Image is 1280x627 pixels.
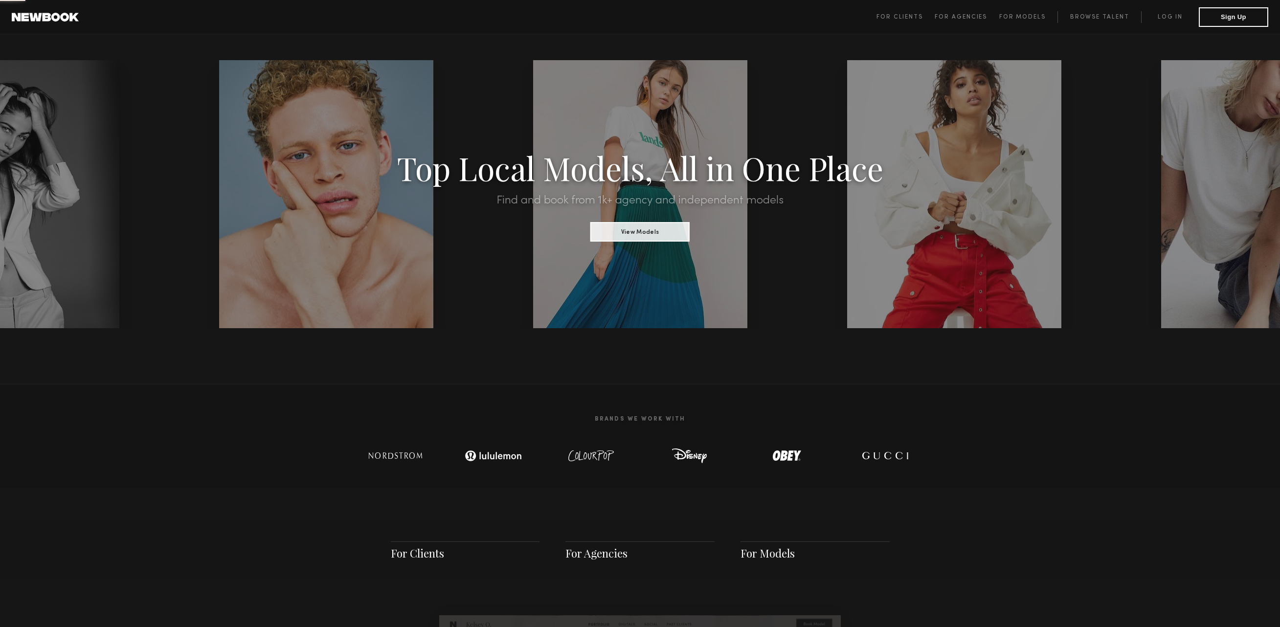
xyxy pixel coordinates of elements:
[935,14,987,20] span: For Agencies
[935,11,999,23] a: For Agencies
[741,546,795,560] a: For Models
[755,446,819,466] img: logo-obey.svg
[876,14,923,20] span: For Clients
[999,14,1046,20] span: For Models
[1057,11,1141,23] a: Browse Talent
[459,446,528,466] img: logo-lulu.svg
[361,446,430,466] img: logo-nordstrom.svg
[96,153,1184,183] h1: Top Local Models, All in One Place
[347,404,934,434] h2: Brands We Work With
[999,11,1058,23] a: For Models
[560,446,623,466] img: logo-colour-pop.svg
[590,222,690,242] button: View Models
[391,546,444,560] a: For Clients
[876,11,935,23] a: For Clients
[565,546,628,560] a: For Agencies
[96,195,1184,206] h2: Find and book from 1k+ agency and independent models
[853,446,917,466] img: logo-gucci.svg
[657,446,721,466] img: logo-disney.svg
[1141,11,1199,23] a: Log in
[1199,7,1268,27] button: Sign Up
[590,225,690,236] a: View Models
